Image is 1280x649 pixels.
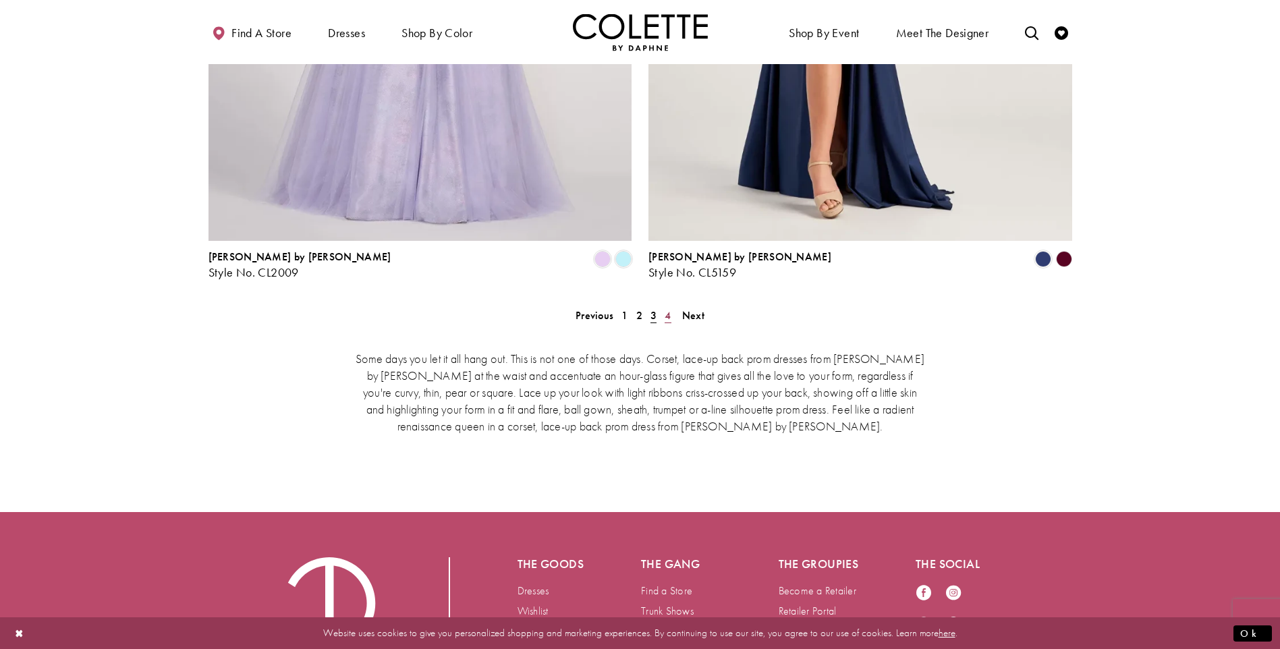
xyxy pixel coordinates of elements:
[328,26,365,40] span: Dresses
[785,13,862,51] span: Shop By Event
[641,557,725,571] h5: The gang
[896,26,989,40] span: Meet the designer
[779,557,862,571] h5: The groupies
[661,306,675,325] a: 4
[617,306,632,325] a: 1
[97,624,1183,642] p: Website uses cookies to give you personalized shopping and marketing experiences. By continuing t...
[648,251,831,279] div: Colette by Daphne Style No. CL5159
[1056,251,1072,267] i: Burgundy
[650,308,657,322] span: 3
[939,626,955,640] a: here
[682,308,704,322] span: Next
[398,13,476,51] span: Shop by color
[1051,13,1072,51] a: Check Wishlist
[1035,251,1051,267] i: Navy Blue
[945,616,962,634] a: Visit our TikTok - Opens in new tab
[916,584,932,602] a: Visit our Facebook - Opens in new tab
[594,251,611,267] i: Lilac
[678,306,708,325] a: Next Page
[665,308,671,322] span: 4
[572,306,617,325] a: Prev Page
[615,251,632,267] i: Light Blue
[401,26,472,40] span: Shop by color
[208,264,299,280] span: Style No. CL2009
[208,13,295,51] a: Find a store
[916,557,999,571] h5: The social
[518,557,588,571] h5: The goods
[648,250,831,264] span: [PERSON_NAME] by [PERSON_NAME]
[779,584,856,598] a: Become a Retailer
[646,306,661,325] span: Current page
[1233,625,1272,642] button: Submit Dialog
[518,584,549,598] a: Dresses
[1022,13,1042,51] a: Toggle search
[208,250,391,264] span: [PERSON_NAME] by [PERSON_NAME]
[573,13,708,51] a: Visit Home Page
[641,604,694,618] a: Trunk Shows
[916,616,932,634] a: Visit our Pinterest - Opens in new tab
[641,584,692,598] a: Find a Store
[621,308,628,322] span: 1
[208,251,391,279] div: Colette by Daphne Style No. CL2009
[945,584,962,602] a: Visit our Instagram - Opens in new tab
[354,350,927,434] p: Some days you let it all hang out. This is not one of those days. Corset, lace-up back prom dress...
[573,13,708,51] img: Colette by Daphne
[893,13,993,51] a: Meet the designer
[909,577,982,641] ul: Follow us
[518,604,549,618] a: Wishlist
[789,26,859,40] span: Shop By Event
[231,26,291,40] span: Find a store
[8,621,31,645] button: Close Dialog
[576,308,613,322] span: Previous
[779,604,837,618] a: Retailer Portal
[648,264,736,280] span: Style No. CL5159
[636,308,642,322] span: 2
[325,13,368,51] span: Dresses
[632,306,646,325] a: 2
